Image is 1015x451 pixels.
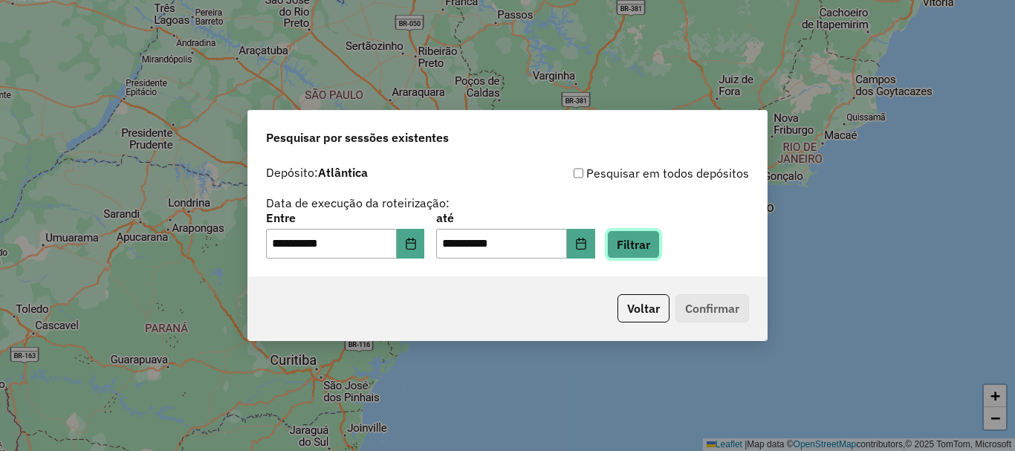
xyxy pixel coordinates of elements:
[318,165,368,180] strong: Atlântica
[266,209,424,227] label: Entre
[567,229,595,259] button: Choose Date
[507,164,749,182] div: Pesquisar em todos depósitos
[266,163,368,181] label: Depósito:
[607,230,660,259] button: Filtrar
[266,129,449,146] span: Pesquisar por sessões existentes
[397,229,425,259] button: Choose Date
[436,209,594,227] label: até
[617,294,669,322] button: Voltar
[266,194,450,212] label: Data de execução da roteirização:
